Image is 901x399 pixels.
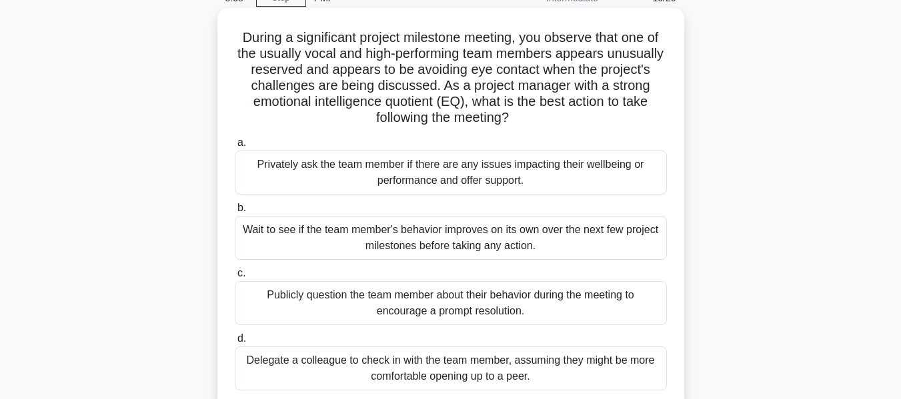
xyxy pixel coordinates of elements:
div: Privately ask the team member if there are any issues impacting their wellbeing or performance an... [235,151,667,195]
div: Publicly question the team member about their behavior during the meeting to encourage a prompt r... [235,281,667,325]
h5: During a significant project milestone meeting, you observe that one of the usually vocal and hig... [233,29,668,127]
span: a. [237,137,246,148]
div: Wait to see if the team member's behavior improves on its own over the next few project milestone... [235,216,667,260]
div: Delegate a colleague to check in with the team member, assuming they might be more comfortable op... [235,346,667,390]
span: d. [237,332,246,344]
span: c. [237,267,245,278]
span: b. [237,202,246,213]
